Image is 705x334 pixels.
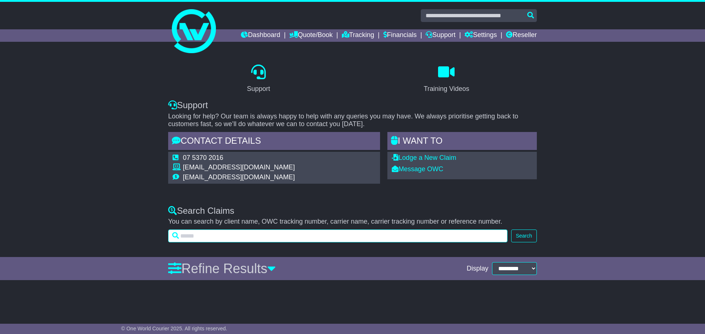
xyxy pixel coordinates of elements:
a: Financials [383,29,417,42]
a: Dashboard [241,29,280,42]
a: Support [242,62,275,96]
button: Search [511,230,537,242]
div: I WANT to [387,132,537,152]
td: [EMAIL_ADDRESS][DOMAIN_NAME] [183,164,295,173]
div: Search Claims [168,206,537,216]
a: Reseller [506,29,537,42]
td: 07 5370 2016 [183,154,295,164]
a: Refine Results [168,261,276,276]
a: Message OWC [392,165,443,173]
td: [EMAIL_ADDRESS][DOMAIN_NAME] [183,173,295,181]
div: Training Videos [424,84,469,94]
p: Looking for help? Our team is always happy to help with any queries you may have. We always prior... [168,113,537,128]
a: Support [426,29,455,42]
p: You can search by client name, OWC tracking number, carrier name, carrier tracking number or refe... [168,218,537,226]
div: Support [168,100,537,111]
div: Support [247,84,270,94]
a: Training Videos [419,62,474,96]
a: Lodge a New Claim [392,154,456,161]
a: Quote/Book [289,29,333,42]
div: Contact Details [168,132,380,152]
a: Tracking [342,29,374,42]
span: © One World Courier 2025. All rights reserved. [121,326,227,331]
a: Settings [464,29,497,42]
span: Display [467,265,488,273]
